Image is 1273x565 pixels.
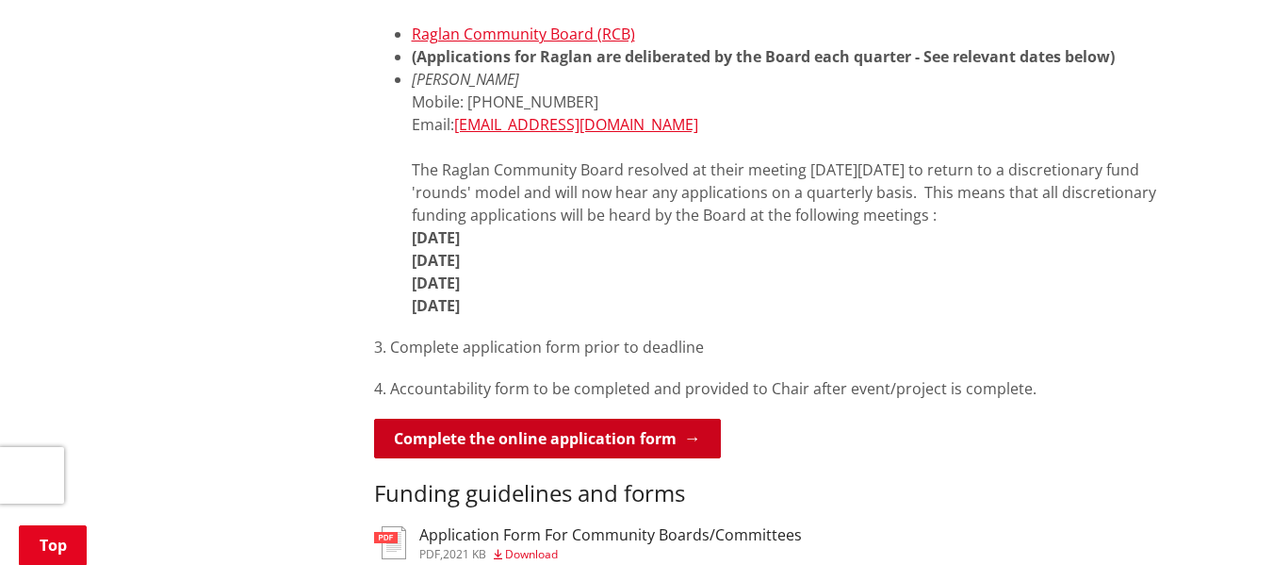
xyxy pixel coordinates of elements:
[374,377,1177,400] p: 4. Accountability form to be completed and provided to Chair after event/project is complete.
[505,546,558,562] span: Download
[419,549,802,560] div: ,
[19,525,87,565] a: Top
[412,46,1115,67] span: (Applications for Raglan are deliberated by the Board each quarter - See relevant dates below)
[419,546,440,562] span: pdf
[412,273,460,293] strong: [DATE]
[1186,486,1254,554] iframe: Messenger Launcher
[443,546,486,562] span: 2021 KB
[374,419,721,458] a: Complete the online application form
[412,295,460,316] strong: [DATE]
[412,250,460,271] strong: [DATE]
[374,526,802,560] a: Application Form For Community Boards/Committees pdf,2021 KB Download
[374,526,406,559] img: document-pdf.svg
[412,68,1177,317] li: Mobile: [PHONE_NUMBER] Email: The Raglan Community Board resolved at their meeting [DATE][DATE] t...
[412,24,635,44] a: Raglan Community Board (RCB)
[412,69,519,90] em: [PERSON_NAME]
[454,114,698,135] a: [EMAIL_ADDRESS][DOMAIN_NAME]
[419,526,802,544] h3: Application Form For Community Boards/Committees
[374,337,704,357] span: 3. Complete application form prior to deadline
[412,227,460,248] strong: [DATE]
[374,480,1177,507] h3: Funding guidelines and forms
